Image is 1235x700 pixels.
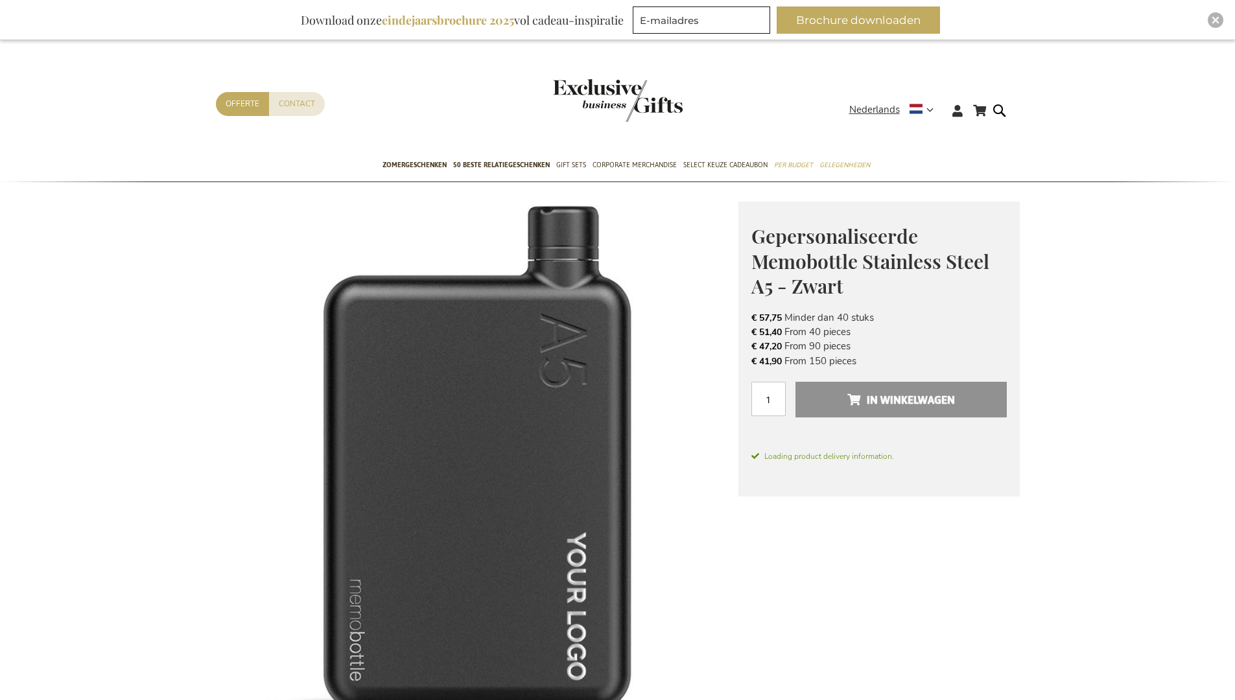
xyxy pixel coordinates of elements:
[453,158,550,172] span: 50 beste relatiegeschenken
[751,382,786,416] input: Aantal
[819,150,870,182] a: Gelegenheden
[683,150,768,182] a: Select Keuze Cadeaubon
[295,6,629,34] div: Download onze vol cadeau-inspiratie
[382,150,447,182] a: Zomergeschenken
[593,150,677,182] a: Corporate Merchandise
[633,6,770,34] input: E-mailadres
[774,158,813,172] span: Per Budget
[216,92,269,116] a: Offerte
[453,150,550,182] a: 50 beste relatiegeschenken
[382,12,514,28] b: eindejaarsbrochure 2025
[633,6,774,38] form: marketing offers and promotions
[751,355,782,367] span: € 41,90
[269,92,325,116] a: Contact
[553,79,683,122] img: Exclusive Business gifts logo
[751,326,782,338] span: € 51,40
[751,325,1007,339] li: From 40 pieces
[774,150,813,182] a: Per Budget
[751,310,1007,325] li: Minder dan 40 stuks
[777,6,940,34] button: Brochure downloaden
[849,102,900,117] span: Nederlands
[593,158,677,172] span: Corporate Merchandise
[1212,16,1219,24] img: Close
[382,158,447,172] span: Zomergeschenken
[751,312,782,324] span: € 57,75
[553,79,618,122] a: store logo
[751,339,1007,353] li: From 90 pieces
[751,223,989,299] span: Gepersonaliseerde Memobottle Stainless Steel A5 - Zwart
[751,450,1007,462] span: Loading product delivery information.
[819,158,870,172] span: Gelegenheden
[751,340,782,353] span: € 47,20
[751,354,1007,368] li: From 150 pieces
[556,150,586,182] a: Gift Sets
[556,158,586,172] span: Gift Sets
[1208,12,1223,28] div: Close
[683,158,768,172] span: Select Keuze Cadeaubon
